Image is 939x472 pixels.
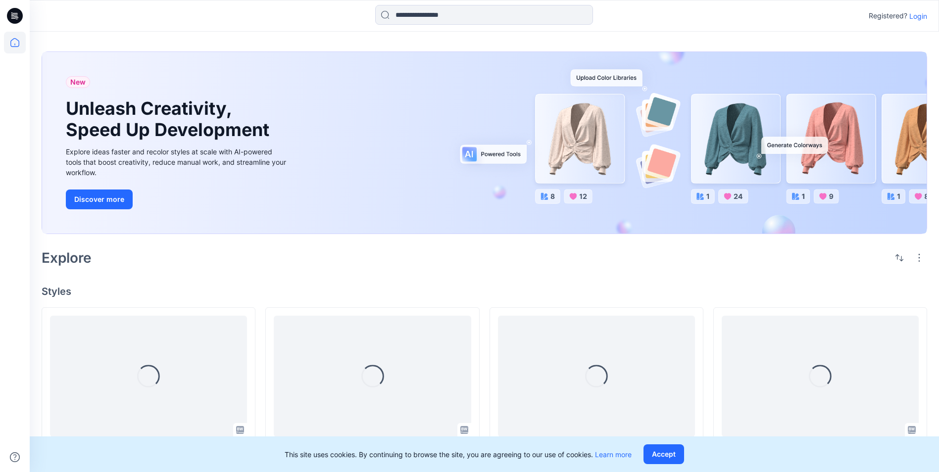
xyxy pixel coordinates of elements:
span: New [70,76,86,88]
p: Login [909,11,927,21]
h4: Styles [42,285,927,297]
a: Discover more [66,189,289,209]
p: Registered? [869,10,907,22]
a: Learn more [595,450,632,459]
h2: Explore [42,250,92,266]
button: Discover more [66,189,133,209]
p: This site uses cookies. By continuing to browse the site, you are agreeing to our use of cookies. [285,449,632,460]
button: Accept [643,444,684,464]
div: Explore ideas faster and recolor styles at scale with AI-powered tools that boost creativity, red... [66,146,289,178]
h1: Unleash Creativity, Speed Up Development [66,98,274,141]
